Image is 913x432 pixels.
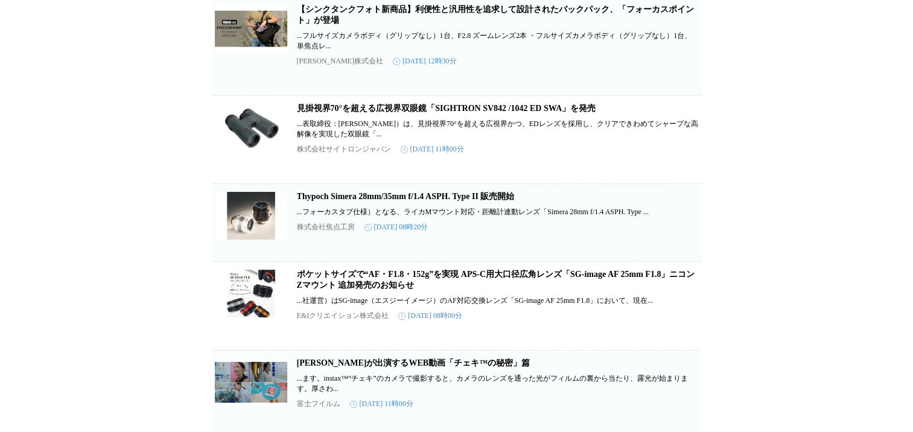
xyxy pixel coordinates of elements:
[297,311,389,321] p: E&Iクリエイション株式会社
[297,5,694,25] a: 【シンクタンクフォト新商品】利便性と汎用性を追求して設計されたバックパック、「フォーカスポイント」が登場
[297,270,695,290] a: ポケットサイズで“AF・F1.8・152g”を実現 APS-C用大口径広角レンズ「SG-image AF 25mm F1.8」ニコンZマウント 追加発売のお知らせ
[297,296,699,306] p: ...社運営）はSG-image（エスジーイメージ）のAF対応交換レンズ「SG-image AF 25mm F1.8」において、現在...
[297,399,340,409] p: 富士フイルム
[297,207,699,217] p: ...フォーカスタブ仕様）となる、ライカMマウント対応・距離計連動レンズ「Simera 28mm f/1.4 ASPH. Type ...
[398,311,462,321] time: [DATE] 08時00分
[297,104,596,113] a: 見掛視界70°を超える広視界双眼鏡「SIGHTRON SV842 /1042 ED SWA」を発売
[215,358,287,406] img: 広瀬すずさんが出演するWEB動画「チェキ™の秘密」篇
[215,269,287,317] img: ポケットサイズで“AF・F1.8・152g”を実現 APS-C用大口径広角レンズ「SG-image AF 25mm F1.8」ニコンZマウント 追加発売のお知らせ
[350,399,413,409] time: [DATE] 11時00分
[297,31,699,51] p: ...フルサイズカメラボディ（グリップなし）1台、F2.8 ズームレンズ2本 ・フルサイズカメラボディ（グリップなし）1台、単焦点レ...
[401,144,464,154] time: [DATE] 11時00分
[364,222,428,232] time: [DATE] 08時20分
[297,144,391,154] p: 株式会社サイトロンジャパン
[297,119,699,139] p: ...表取締役：[PERSON_NAME]）は、見掛視界70°を超える広視界かつ、EDレンズを採用し、クリアできわめてシャープな高解像を実現した双眼鏡「...
[297,373,699,394] p: ...ます。instax™“チェキ”のカメラで撮影すると、カメラのレンズを通った光がフィルムの裏から当たり、露光が始まります。厚さわ...
[297,358,530,367] a: [PERSON_NAME]が出演するWEB動画「チェキ™の秘密」篇
[393,56,457,66] time: [DATE] 12時30分
[297,222,355,232] p: 株式会社焦点工房
[215,103,287,151] img: 見掛視界70°を超える広視界双眼鏡「SIGHTRON SV842 /1042 ED SWA」を発売
[215,4,287,52] img: 【シンクタンクフォト新商品】利便性と汎用性を追求して設計されたバックパック、「フォーカスポイント」が登場
[215,191,287,240] img: Thypoch Simera 28mm/35mm f/1.4 ASPH. Type II 販売開始
[297,56,383,66] p: [PERSON_NAME]株式会社
[297,192,515,201] a: Thypoch Simera 28mm/35mm f/1.4 ASPH. Type II 販売開始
